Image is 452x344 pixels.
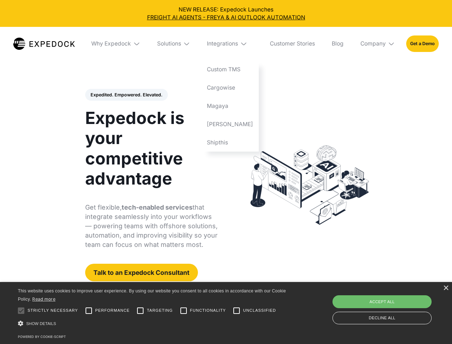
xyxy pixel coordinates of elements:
[201,133,259,152] a: Shipthis
[201,97,259,115] a: Magaya
[85,108,218,188] h1: Expedock is your competitive advantage
[95,307,130,314] span: Performance
[28,307,78,314] span: Strictly necessary
[151,27,196,61] div: Solutions
[333,267,452,344] iframe: Chat Widget
[122,204,193,211] strong: tech-enabled services
[355,27,400,61] div: Company
[243,307,276,314] span: Unclassified
[85,264,198,281] a: Talk to an Expedock Consultant
[190,307,226,314] span: Functionality
[32,296,55,302] a: Read more
[157,40,181,47] div: Solutions
[26,321,56,326] span: Show details
[18,335,66,339] a: Powered by cookie-script
[86,27,146,61] div: Why Expedock
[6,14,447,21] a: FREIGHT AI AGENTS - FREYA & AI OUTLOOK AUTOMATION
[147,307,172,314] span: Targeting
[201,61,259,152] nav: Integrations
[201,61,259,79] a: Custom TMS
[6,6,447,21] div: NEW RELEASE: Expedock Launches
[326,27,349,61] a: Blog
[207,40,238,47] div: Integrations
[360,40,386,47] div: Company
[201,79,259,97] a: Cargowise
[406,35,439,52] a: Get a Demo
[91,40,131,47] div: Why Expedock
[18,288,286,302] span: This website uses cookies to improve user experience. By using our website you consent to all coo...
[18,319,288,329] div: Show details
[85,203,218,249] p: Get flexible, that integrate seamlessly into your workflows — powering teams with offshore soluti...
[201,27,259,61] div: Integrations
[201,115,259,133] a: [PERSON_NAME]
[264,27,320,61] a: Customer Stories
